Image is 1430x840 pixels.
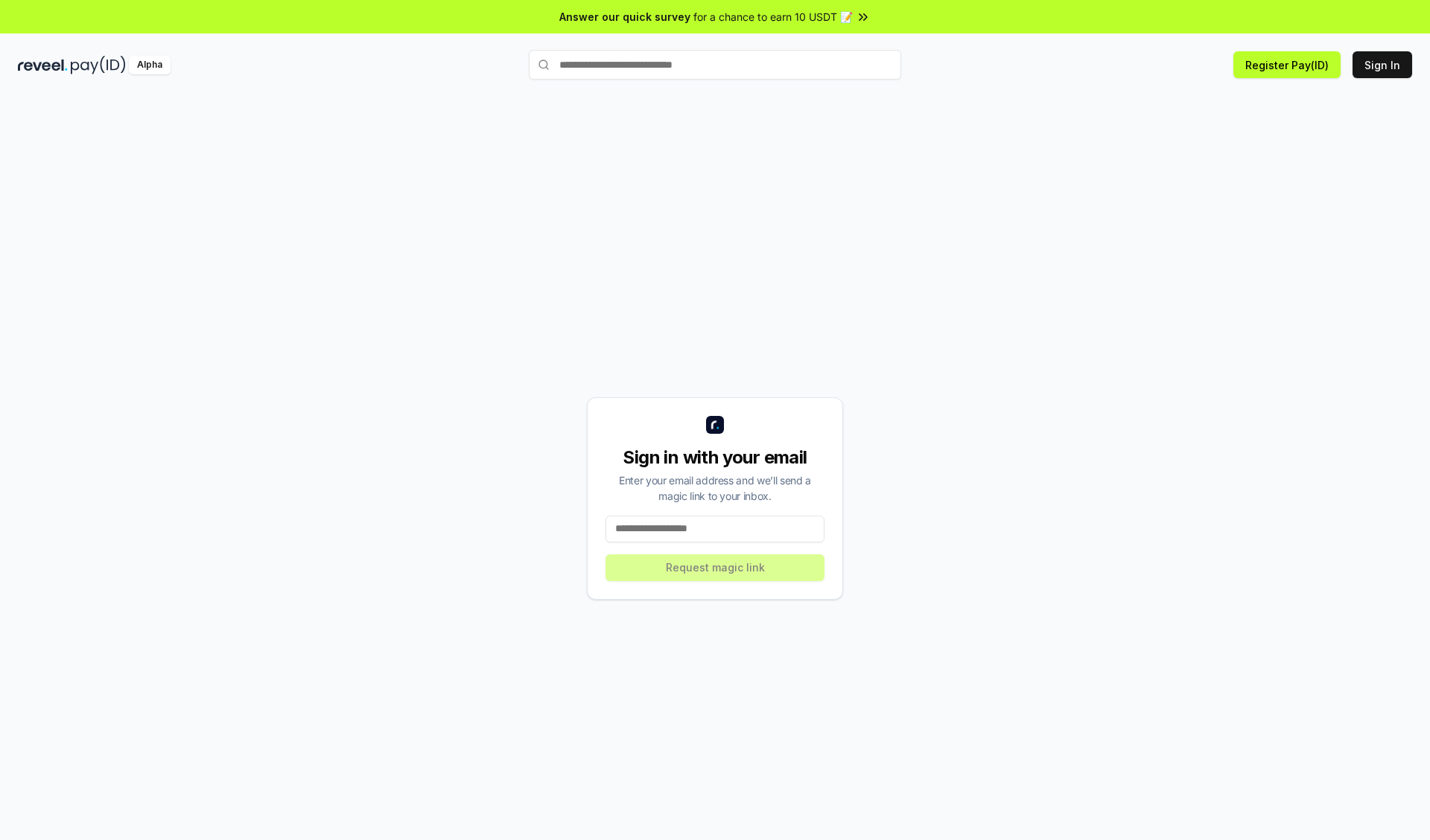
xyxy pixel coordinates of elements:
button: Sign In [1353,51,1412,78]
div: Alpha [129,56,171,74]
span: for a chance to earn 10 USDT 📝 [693,9,853,25]
button: Register Pay(ID) [1233,51,1341,78]
img: reveel_dark [18,56,68,74]
div: Sign in with your email [606,446,824,469]
span: Answer our quick survey [559,9,690,25]
img: pay_id [71,56,126,74]
img: logo_small [706,416,724,434]
div: Enter your email address and we’ll send a magic link to your inbox. [606,472,824,504]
